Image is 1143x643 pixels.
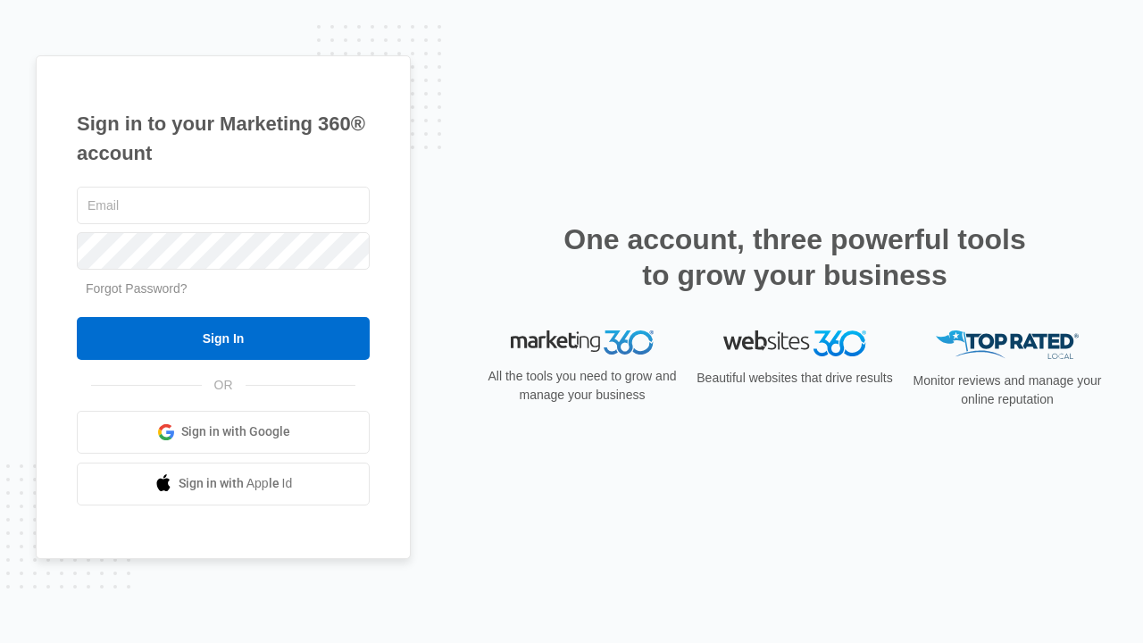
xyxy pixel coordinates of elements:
[558,221,1031,293] h2: One account, three powerful tools to grow your business
[511,330,654,355] img: Marketing 360
[936,330,1079,360] img: Top Rated Local
[181,422,290,441] span: Sign in with Google
[723,330,866,356] img: Websites 360
[77,109,370,168] h1: Sign in to your Marketing 360® account
[695,369,895,388] p: Beautiful websites that drive results
[179,474,293,493] span: Sign in with Apple Id
[482,367,682,405] p: All the tools you need to grow and manage your business
[77,411,370,454] a: Sign in with Google
[77,187,370,224] input: Email
[86,281,188,296] a: Forgot Password?
[77,317,370,360] input: Sign In
[202,376,246,395] span: OR
[77,463,370,505] a: Sign in with Apple Id
[907,372,1107,409] p: Monitor reviews and manage your online reputation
